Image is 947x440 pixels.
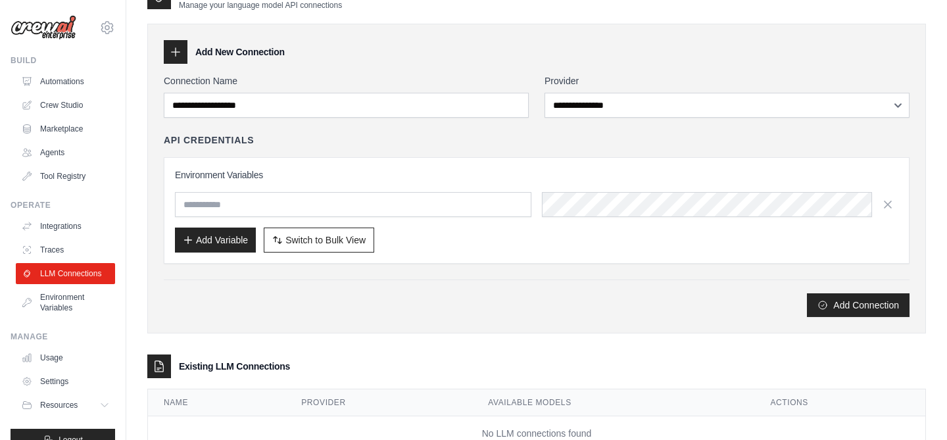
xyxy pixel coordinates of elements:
a: Automations [16,71,115,92]
a: Agents [16,142,115,163]
div: Manage [11,331,115,342]
th: Available Models [472,389,754,416]
img: Logo [11,15,76,40]
span: Switch to Bulk View [285,233,366,247]
h4: API Credentials [164,134,254,147]
h3: Existing LLM Connections [179,360,290,373]
th: Name [148,389,285,416]
a: Usage [16,347,115,368]
a: Settings [16,371,115,392]
label: Connection Name [164,74,529,87]
button: Resources [16,395,115,416]
span: Resources [40,400,78,410]
a: Marketplace [16,118,115,139]
button: Add Connection [807,293,910,317]
h3: Add New Connection [195,45,285,59]
th: Actions [754,389,925,416]
th: Provider [285,389,472,416]
div: Operate [11,200,115,210]
a: Traces [16,239,115,260]
a: Environment Variables [16,287,115,318]
a: Integrations [16,216,115,237]
button: Add Variable [175,228,256,253]
a: LLM Connections [16,263,115,284]
label: Provider [545,74,910,87]
a: Crew Studio [16,95,115,116]
button: Switch to Bulk View [264,228,374,253]
h3: Environment Variables [175,168,898,182]
div: Build [11,55,115,66]
a: Tool Registry [16,166,115,187]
